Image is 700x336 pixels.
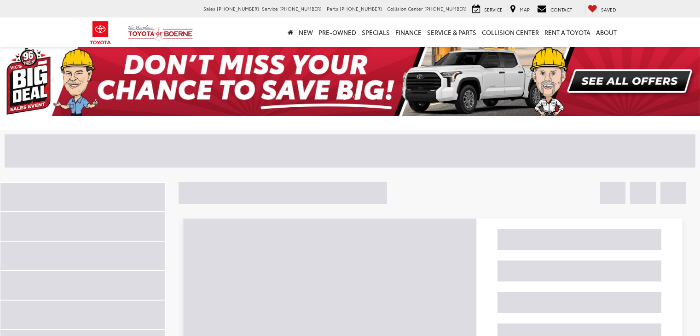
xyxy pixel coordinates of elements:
span: Service [484,6,503,13]
span: Parts [327,5,338,12]
span: Service [262,5,278,12]
a: Pre-Owned [316,17,359,47]
a: Service [470,4,505,14]
span: Map [520,6,530,13]
a: About [593,17,619,47]
span: [PHONE_NUMBER] [279,5,322,12]
a: My Saved Vehicles [585,4,619,14]
span: Sales [203,5,215,12]
a: New [296,17,316,47]
span: [PHONE_NUMBER] [340,5,382,12]
a: Finance [393,17,424,47]
a: Contact [535,4,574,14]
span: Contact [550,6,572,13]
span: [PHONE_NUMBER] [424,5,467,12]
a: Home [285,17,296,47]
img: Toyota [83,18,118,48]
a: Rent a Toyota [542,17,593,47]
img: Vic Vaughan Toyota of Boerne [127,25,193,41]
a: Specials [359,17,393,47]
span: [PHONE_NUMBER] [217,5,259,12]
a: Service & Parts: Opens in a new tab [424,17,479,47]
span: Saved [601,6,616,13]
a: Map [508,4,532,14]
a: Collision Center [479,17,542,47]
span: Collision Center [387,5,423,12]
